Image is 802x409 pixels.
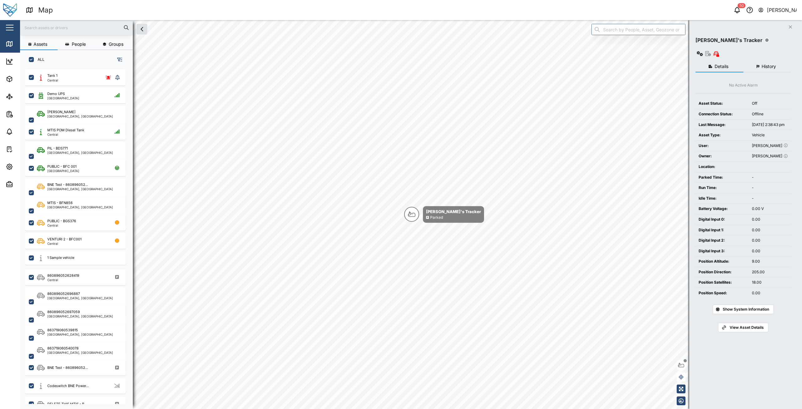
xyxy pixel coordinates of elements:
div: Demo UPS [47,91,65,97]
label: ALL [34,57,44,62]
div: Owner: [699,153,746,159]
div: Tank 1 [47,73,57,78]
div: Position Direction: [699,269,746,275]
div: Digital Input 2: [699,238,746,244]
div: [PERSON_NAME] [767,6,797,14]
div: 860896052628419 [47,273,79,278]
div: Central [47,278,79,281]
div: 0.00 [752,290,788,296]
span: Show System Information [723,305,769,314]
div: Settings [16,163,39,170]
div: - [752,185,788,191]
div: Last Message: [699,122,746,128]
div: 0.00 [752,248,788,254]
input: Search by People, Asset, Geozone or Place [591,24,685,35]
div: Off [752,101,788,107]
div: Admin [16,181,35,188]
span: History [762,64,776,69]
div: Central [47,242,81,245]
div: [GEOGRAPHIC_DATA], [GEOGRAPHIC_DATA] [47,315,113,318]
div: Position Altitude: [699,259,746,265]
canvas: Map [20,20,802,409]
div: BNE Test - 860896052... [47,365,88,370]
div: Tasks [16,146,34,153]
div: Parked Time: [699,175,746,181]
div: Alarms [16,128,36,135]
div: Idle Time: [699,196,746,202]
div: [PERSON_NAME]'s Tracker [426,208,481,215]
div: PUBLIC - BFC 001 [47,164,76,169]
div: Central [47,79,58,82]
div: [GEOGRAPHIC_DATA], [GEOGRAPHIC_DATA] [47,351,113,354]
span: People [72,42,86,46]
div: 9.00 [752,259,788,265]
div: grid [25,67,133,404]
div: [GEOGRAPHIC_DATA], [GEOGRAPHIC_DATA] [47,296,113,300]
button: Show System Information [713,305,774,314]
div: - [752,196,788,202]
div: 50 [738,3,746,8]
div: Map [38,5,53,16]
span: Details [715,64,728,69]
div: 0.00 [752,217,788,223]
div: Codeswitch BNE Power... [47,383,89,389]
span: Groups [109,42,123,46]
div: Central [47,224,76,227]
div: Position Speed: [699,290,746,296]
span: View Asset Details [730,323,764,332]
div: 860896052696887 [47,291,80,296]
div: No Active Alarm [729,82,758,88]
div: MTIS - BFN856 [47,200,73,206]
div: User: [699,143,746,149]
div: 0.00 [752,238,788,244]
div: DELETE THIS MTIS - B... [47,401,87,407]
div: [PERSON_NAME] [47,109,76,115]
div: Location: [699,164,746,170]
div: Asset Type: [699,132,746,138]
div: MTIS POM Diesel Tank [47,128,84,133]
div: 1 Sample vehicle [47,255,74,260]
div: - [752,175,788,181]
div: Connection Status: [699,111,746,117]
span: Assets [34,42,47,46]
div: Vehicle [752,132,788,138]
div: Digital Input 3: [699,248,746,254]
div: PUBLIC - BGS376 [47,218,76,224]
div: Central [47,133,84,136]
div: Battery Voltage: [699,206,746,212]
div: [GEOGRAPHIC_DATA] [47,97,79,100]
div: Sites [16,93,31,100]
div: Assets [16,76,36,82]
div: 0.00 V [752,206,788,212]
div: Dashboard [16,58,44,65]
div: Digital Input 0: [699,217,746,223]
div: [GEOGRAPHIC_DATA], [GEOGRAPHIC_DATA] [47,333,113,336]
div: 18.00 [752,280,788,286]
div: [PERSON_NAME] [752,143,788,149]
div: Map [16,40,30,47]
div: [GEOGRAPHIC_DATA], [GEOGRAPHIC_DATA] [47,115,113,118]
input: Search assets or drivers [24,23,129,32]
div: 860896052697059 [47,309,80,315]
div: Parked [430,215,443,221]
div: PIL - BDS771 [47,146,68,151]
div: VENTURI 2 - BFC001 [47,237,81,242]
div: [PERSON_NAME]'s Tracker [695,36,763,44]
div: 863719060540078 [47,346,79,351]
div: Map marker [404,206,484,223]
div: [DATE] 2:38:43 pm [752,122,788,128]
div: [PERSON_NAME] [752,153,788,159]
button: [PERSON_NAME] [758,6,797,14]
div: Reports [16,111,38,118]
div: Position Satellites: [699,280,746,286]
div: 863719060539815 [47,328,78,333]
div: [GEOGRAPHIC_DATA] [47,169,79,172]
div: Asset Status: [699,101,746,107]
div: 205.00 [752,269,788,275]
div: [GEOGRAPHIC_DATA], [GEOGRAPHIC_DATA] [47,151,113,154]
div: BNE Test - 860896052... [47,182,88,187]
div: [GEOGRAPHIC_DATA], [GEOGRAPHIC_DATA] [47,206,113,209]
div: Run Time: [699,185,746,191]
div: [GEOGRAPHIC_DATA], [GEOGRAPHIC_DATA] [47,187,113,191]
div: Offline [752,111,788,117]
